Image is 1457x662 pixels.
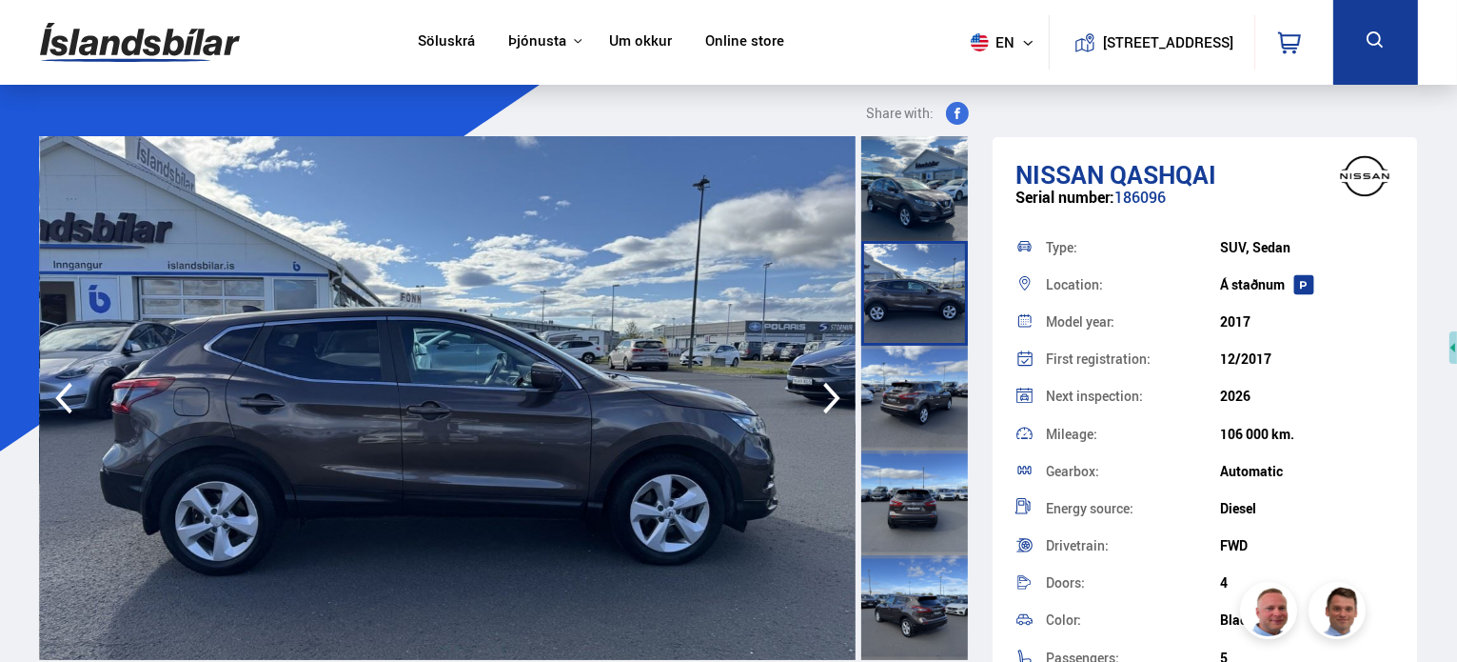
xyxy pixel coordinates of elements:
[1220,464,1394,479] div: Automatic
[508,32,566,50] button: Þjónusta
[705,32,784,52] a: Online store
[1220,351,1394,367] div: 12/2017
[963,14,1049,70] button: en
[1046,613,1220,627] div: Color:
[858,102,976,125] button: Share with:
[1046,278,1220,291] div: Location:
[1327,147,1403,206] img: brand logo
[971,33,989,51] img: svg+xml;base64,PHN2ZyB4bWxucz0iaHR0cDovL3d3dy53My5vcmcvMjAwMC9zdmciIHdpZHRoPSI1MTIiIGhlaWdodD0iNT...
[963,33,1011,51] span: en
[1220,389,1394,404] div: 2026
[1046,315,1220,329] div: Model year:
[1220,240,1394,255] div: SUV, Sedan
[1220,612,1394,628] div: Black
[1046,390,1220,403] div: Next inspection:
[40,11,240,73] img: G0Ugv5HjCgRt.svg
[1015,187,1114,208] span: Serial number:
[1220,575,1394,591] div: 4
[40,136,856,660] img: 3565393.jpeg
[418,32,475,52] a: Söluskrá
[1015,157,1104,191] span: Nissan
[1220,538,1394,553] div: FWD
[1220,277,1394,292] div: Á staðnum
[1046,539,1220,552] div: Drivetrain:
[15,8,72,65] button: Opna LiveChat spjallviðmót
[866,102,935,125] span: Share with:
[1220,427,1394,442] div: 106 000 km.
[1111,34,1227,50] button: [STREET_ADDRESS]
[1059,15,1244,70] a: [STREET_ADDRESS]
[1311,585,1368,642] img: FbJEzSuNWCJXmdc-.webp
[609,32,672,52] a: Um okkur
[1046,428,1220,441] div: Mileage:
[1046,502,1220,515] div: Energy source:
[1243,585,1300,642] img: siFngHWaQ9KaOqBr.png
[1110,157,1216,191] span: Qashqai
[1015,189,1395,226] div: 186096
[1220,314,1394,330] div: 2017
[1046,352,1220,366] div: First registration:
[1046,465,1220,478] div: Gearbox:
[1220,501,1394,516] div: Diesel
[1046,576,1220,590] div: Doors:
[1046,241,1220,254] div: Type:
